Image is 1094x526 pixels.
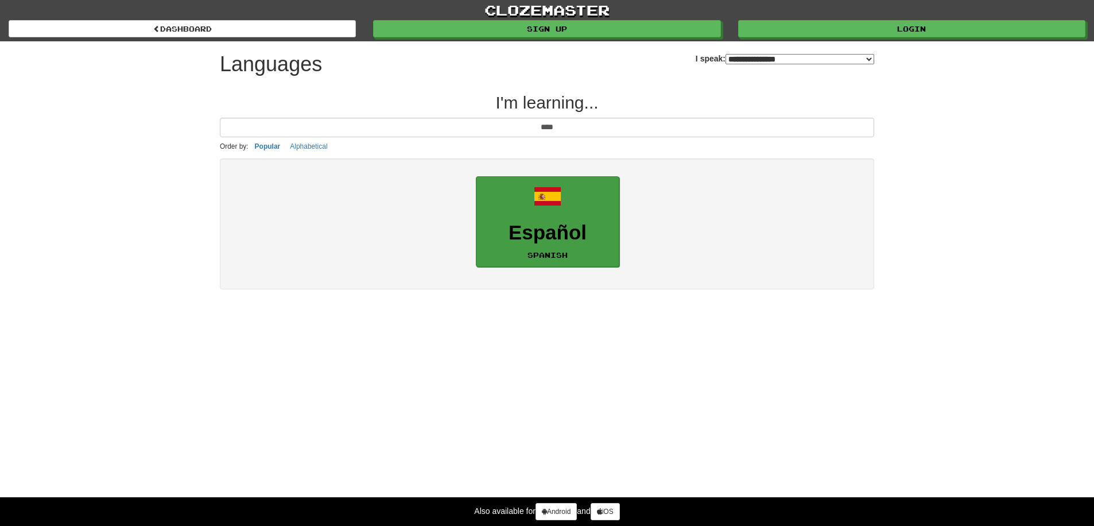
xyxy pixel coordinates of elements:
[696,53,874,64] label: I speak:
[220,93,874,112] h2: I'm learning...
[220,53,322,76] h1: Languages
[220,142,249,150] small: Order by:
[9,20,356,37] a: dashboard
[373,20,720,37] a: Sign up
[738,20,1085,37] a: Login
[482,222,613,244] h3: Español
[286,140,331,153] button: Alphabetical
[536,503,577,520] a: Android
[726,54,874,64] select: I speak:
[476,176,619,268] a: EspañolSpanish
[527,251,568,259] small: Spanish
[251,140,284,153] button: Popular
[591,503,620,520] a: iOS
